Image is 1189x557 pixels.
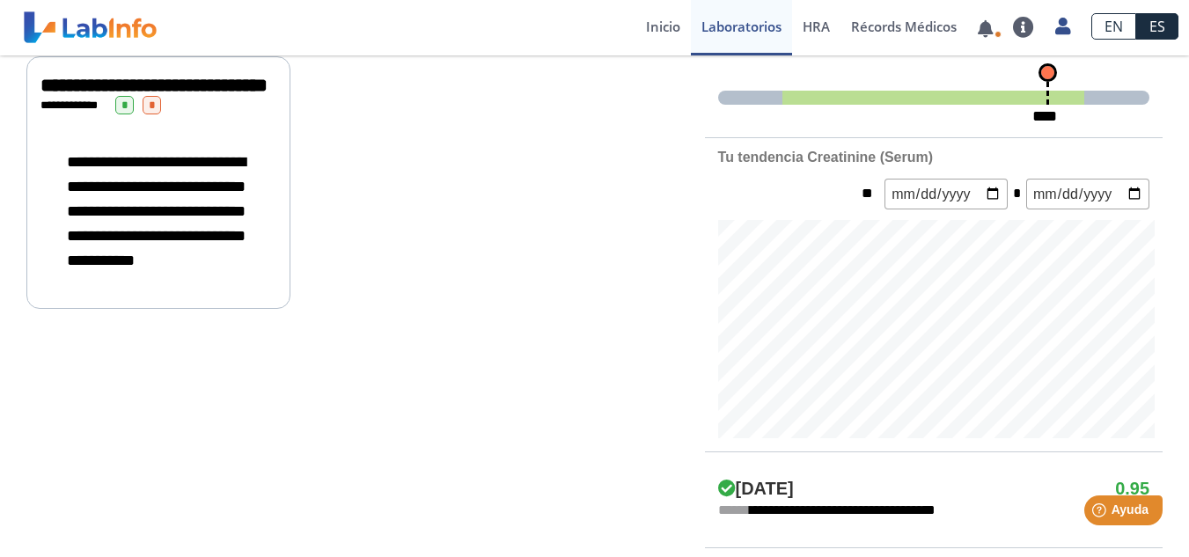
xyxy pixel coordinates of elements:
[884,179,1008,209] input: mm/dd/yyyy
[1136,13,1178,40] a: ES
[718,479,794,500] h4: [DATE]
[1091,13,1136,40] a: EN
[1026,179,1149,209] input: mm/dd/yyyy
[718,150,933,165] b: Tu tendencia Creatinine (Serum)
[1032,488,1170,538] iframe: Help widget launcher
[803,18,830,35] span: HRA
[1115,479,1149,500] h4: 0.95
